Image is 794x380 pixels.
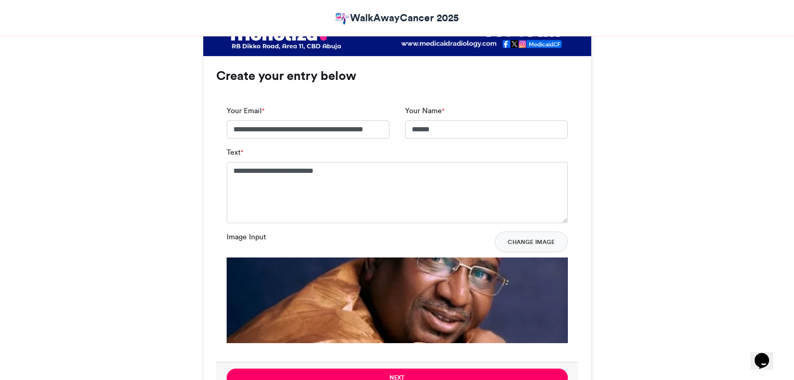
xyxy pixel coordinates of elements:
label: Text [227,147,243,158]
button: Change Image [495,232,568,252]
h3: Create your entry below [216,70,578,82]
label: Your Email [227,105,264,116]
a: WalkAwayCancer 2025 [335,10,459,25]
label: Image Input [227,232,266,242]
label: Your Name [405,105,444,116]
iframe: chat widget [750,338,784,370]
img: Adeleye Akapo [335,12,350,25]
